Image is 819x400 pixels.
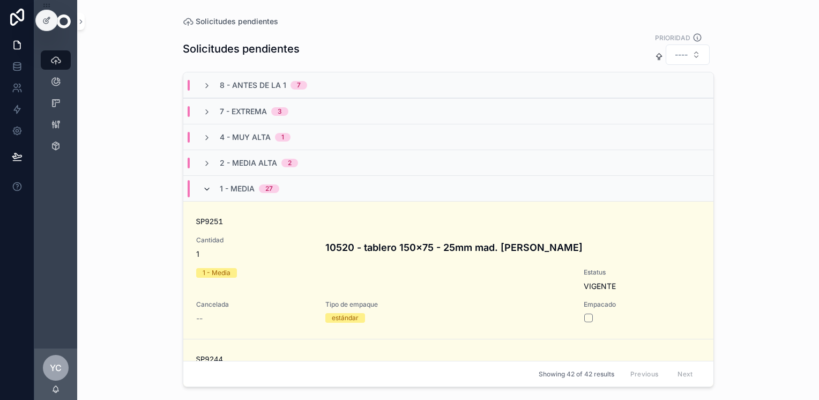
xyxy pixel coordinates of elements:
span: ---- [675,49,688,60]
div: scrollable content [34,43,77,169]
span: 7 - Extrema [220,106,267,117]
span: Tipo de empaque [325,300,571,309]
div: 1 - Media [203,268,230,278]
span: Showing 42 of 42 results [539,370,614,379]
span: Empacado [584,300,700,309]
button: Select Button [666,45,710,65]
span: YC [50,361,62,374]
span: Solicitudes pendientes [196,16,278,27]
h4: 10520 - tablero 150x75 - 25mm mad. [PERSON_NAME] [325,240,701,255]
span: VIGENTE [584,282,616,291]
h1: Solicitudes pendientes [183,41,300,56]
a: Solicitudes pendientes [183,16,278,27]
div: 7 [297,81,301,90]
span: 8 - Antes de la 1 [220,80,286,91]
div: 2 [288,159,292,167]
div: 27 [265,184,273,193]
span: 4 - Muy Alta [220,132,271,143]
span: Estatus [584,268,700,277]
span: 2 - Media Alta [220,158,277,168]
label: PRIORIDAD [655,33,690,42]
div: 3 [278,107,282,116]
span: 1 [196,249,312,260]
div: 1 [281,133,284,142]
div: estándar [332,313,359,323]
span: Cancelada [196,300,312,309]
span: -- [196,313,203,324]
div: SP9244 [196,354,701,365]
span: 1 - Media [220,183,255,194]
span: Cantidad [196,236,312,245]
div: SP9251 [196,217,701,227]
